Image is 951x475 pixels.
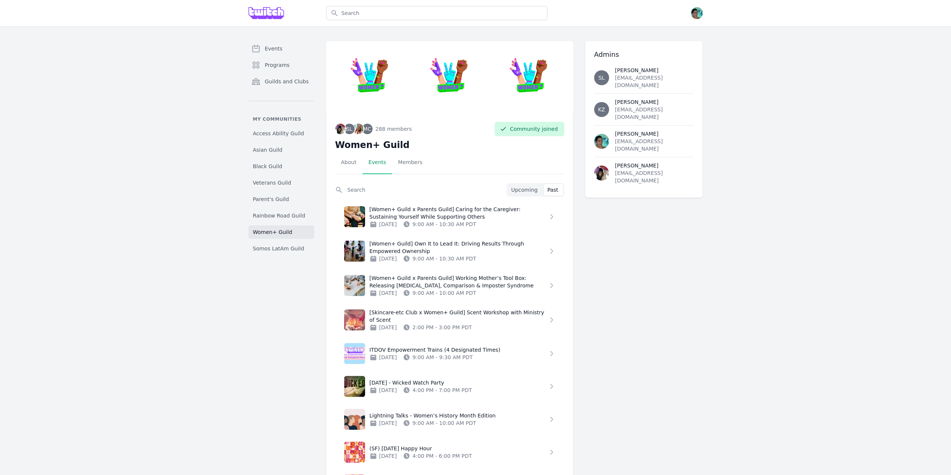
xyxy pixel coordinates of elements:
[544,184,564,196] button: Past
[253,245,304,252] span: Somos LatAm Guild
[253,179,291,186] span: Veterans Guild
[335,370,564,403] a: [DATE] - Wicked Watch Party[DATE]4:00 PM - 7:00 PM PDT
[370,289,397,297] div: [DATE]
[335,234,564,268] a: [Women+ Guild] Own It to Lead It: Driving Results Through Empowered Ownership[DATE]9:00 AM - 10:3...
[370,354,397,361] div: [DATE]
[370,379,548,386] p: [DATE] - Wicked Watch Party
[248,58,314,73] a: Programs
[370,240,548,255] p: [Women+ Guild] Own It to Lead It: Driving Results Through Empowered Ownership
[615,138,694,152] div: [EMAIL_ADDRESS][DOMAIN_NAME]
[615,67,694,74] div: [PERSON_NAME]
[335,151,362,174] a: About
[253,163,282,170] span: Black Guild
[248,127,314,140] a: Access Ability Guild
[248,41,314,255] nav: Sidebar
[370,452,397,460] div: [DATE]
[392,151,428,174] a: Members
[253,195,289,203] span: Parent's Guild
[335,403,564,436] a: Lightning Talks - Women’s History Month Edition[DATE]9:00 AM - 10:00 AM PDT
[397,220,476,228] div: 9:00 AM - 10:30 AM PDT
[253,146,282,154] span: Asian Guild
[397,354,473,361] div: 9:00 AM - 9:30 AM PDT
[335,183,507,197] input: Search
[248,7,284,19] img: Grove
[253,228,292,236] span: Women+ Guild
[615,106,694,121] div: [EMAIL_ADDRESS][DOMAIN_NAME]
[335,268,564,303] a: [Women+ Guild x Parents Guild] Working Mother’s Tool Box: Releasing [MEDICAL_DATA], Comparison & ...
[253,212,305,219] span: Rainbow Road Guild
[265,78,309,85] span: Guilds and Clubs
[335,436,564,469] a: (SF) [DATE] Happy Hour[DATE]4:00 PM - 6:00 PM PDT
[511,186,538,194] span: Upcoming
[615,169,694,184] div: [EMAIL_ADDRESS][DOMAIN_NAME]
[248,225,314,239] a: Women+ Guild
[370,274,548,289] p: [Women+ Guild x Parents Guild] Working Mother’s Tool Box: Releasing [MEDICAL_DATA], Comparison & ...
[598,75,605,80] span: SL
[335,200,564,234] a: [Women+ Guild x Parents Guild] Caring for the Caregiver: Sustaining Yourself While Supporting Oth...
[370,220,397,228] div: [DATE]
[248,176,314,189] a: Veterans Guild
[615,130,694,138] div: [PERSON_NAME]
[370,346,548,354] p: ITDOV Empowerment Trains (4 Designated Times)
[363,126,371,132] span: MC
[335,337,564,370] a: ITDOV Empowerment Trains (4 Designated Times)[DATE]9:00 AM - 9:30 AM PDT
[248,74,314,89] a: Guilds and Clubs
[335,139,564,151] h2: Women+ Guild
[370,255,397,262] div: [DATE]
[615,74,694,89] div: [EMAIL_ADDRESS][DOMAIN_NAME]
[495,122,564,136] button: Community joined
[326,6,547,20] input: Search
[397,289,476,297] div: 9:00 AM - 10:00 AM PDT
[615,98,694,106] div: [PERSON_NAME]
[248,209,314,222] a: Rainbow Road Guild
[547,186,558,194] span: Past
[370,386,397,394] div: [DATE]
[370,445,548,452] p: (SF) [DATE] Happy Hour
[248,192,314,206] a: Parent's Guild
[362,151,392,174] a: Events
[346,126,352,132] span: SL
[248,160,314,173] a: Black Guild
[370,419,397,427] div: [DATE]
[397,452,472,460] div: 4:00 PM - 6:00 PM PDT
[253,130,304,137] span: Access Ability Guild
[598,107,605,112] span: KZ
[594,50,694,59] h3: Admins
[370,412,548,419] p: Lightning Talks - Women’s History Month Edition
[397,419,476,427] div: 9:00 AM - 10:00 AM PDT
[248,41,314,56] a: Events
[265,61,290,69] span: Programs
[335,303,564,337] a: [Skincare-etc Club x Women+ Guild] Scent Workshop with Ministry of Scent[DATE]2:00 PM - 3:00 PM PDT
[265,45,282,52] span: Events
[397,386,472,394] div: 4:00 PM - 7:00 PM PDT
[397,324,472,331] div: 2:00 PM - 3:00 PM PDT
[248,242,314,255] a: Somos LatAm Guild
[370,324,397,331] div: [DATE]
[370,206,548,220] p: [Women+ Guild x Parents Guild] Caring for the Caregiver: Sustaining Yourself While Supporting Others
[248,116,314,122] p: My communities
[370,309,548,324] p: [Skincare-etc Club x Women+ Guild] Scent Workshop with Ministry of Scent
[397,255,476,262] div: 9:00 AM - 10:30 AM PDT
[507,184,543,196] button: Upcoming
[248,143,314,157] a: Asian Guild
[615,162,694,169] div: [PERSON_NAME]
[376,125,412,133] span: 288 members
